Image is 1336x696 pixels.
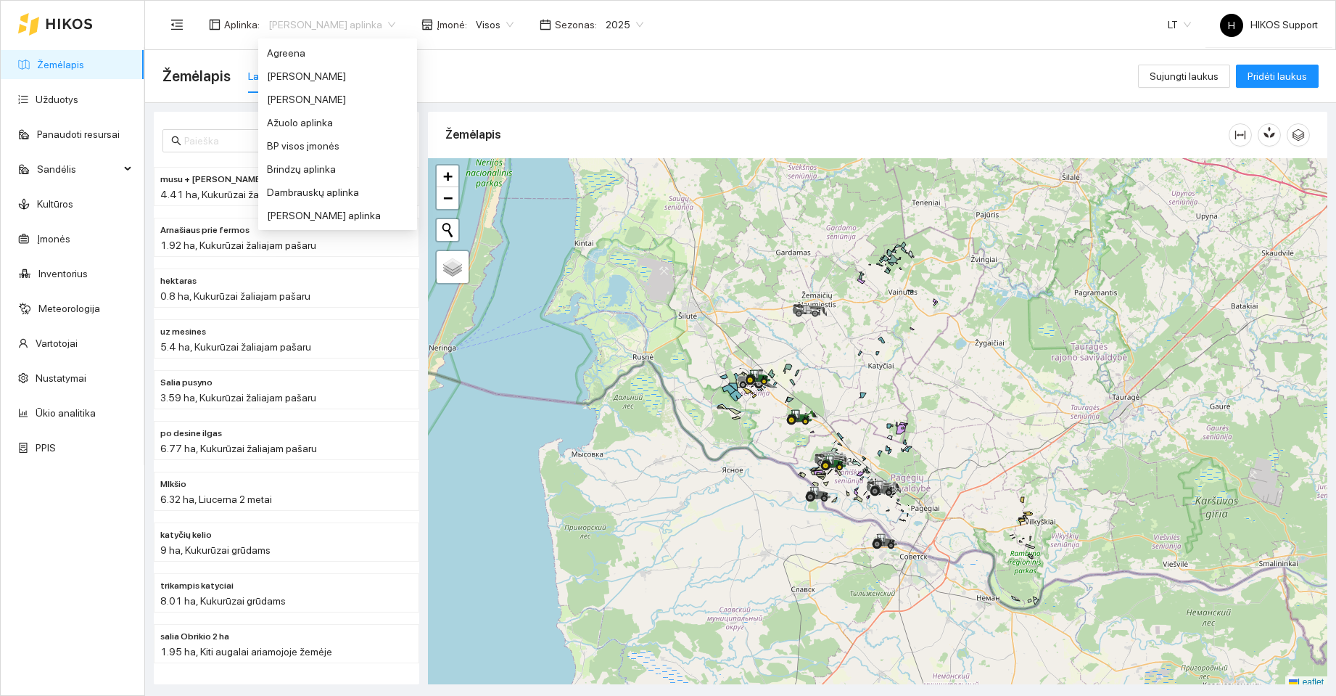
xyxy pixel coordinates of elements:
div: [PERSON_NAME] aplinka [267,208,408,224]
a: Nustatymai [36,372,86,384]
div: Brindzų aplinka [267,161,408,177]
span: uz mesines [160,325,206,339]
span: 1.95 ha, Kiti augalai ariamojoje žemėje [160,646,332,658]
div: Andrius Rimgaila [258,65,417,88]
div: Ažuolo aplinka [267,115,408,131]
a: Pridėti laukus [1236,70,1319,82]
span: 6.77 ha, Kukurūzai žaliajam pašaru [160,443,317,454]
div: Ažuolo aplinka [258,111,417,134]
a: Ūkio analitika [36,407,96,419]
div: [PERSON_NAME] [267,68,408,84]
span: Pridėti laukus [1248,68,1307,84]
span: 9 ha, Kukurūzai grūdams [160,544,271,556]
span: hektaras [160,274,197,288]
div: Dambrauskų aplinka [258,181,417,204]
a: Inventorius [38,268,88,279]
span: LT [1168,14,1191,36]
span: HIKOS Support [1220,19,1318,30]
span: Aplinka : [224,17,260,33]
button: menu-fold [162,10,191,39]
span: 0.8 ha, Kukurūzai žaliajam pašaru [160,290,310,302]
div: Agreena [258,41,417,65]
a: Meteorologija [38,303,100,314]
span: + [443,167,453,185]
span: Žemėlapis [162,65,231,88]
span: katyčių kelio [160,528,212,542]
a: Zoom out [437,187,458,209]
span: 1.92 ha, Kukurūzai žaliajam pašaru [160,239,316,251]
div: Laukai [248,68,278,84]
span: 4.41 ha, Kukurūzai žaliajam pašaru [160,189,318,200]
button: Sujungti laukus [1138,65,1230,88]
button: column-width [1229,123,1252,147]
a: Kultūros [37,198,73,210]
span: MIkšio [160,478,186,491]
span: po desine ilgas [160,427,222,441]
a: Layers [437,251,469,283]
div: Dariaus Krikščiūno aplinka [258,204,417,227]
span: 8.01 ha, Kukurūzai grūdams [160,595,286,607]
span: Įmonė : [437,17,467,33]
span: 2025 [606,14,643,36]
span: layout [209,19,220,30]
span: Edgaro Sudeikio aplinka [268,14,395,36]
div: Brindzų aplinka [258,157,417,181]
span: H [1228,14,1235,37]
div: Arvydas Paukštys [258,88,417,111]
div: [PERSON_NAME] [267,91,408,107]
a: Žemėlapis [37,59,84,70]
span: menu-fold [170,18,184,31]
span: − [443,189,453,207]
div: Žemėlapis [445,114,1229,155]
div: BP visos įmonės [267,138,408,154]
span: Salia pusyno [160,376,213,390]
span: search [171,136,181,146]
span: salia Obrikio 2 ha [160,630,229,644]
span: calendar [540,19,551,30]
span: Visos [476,14,514,36]
a: Zoom in [437,165,458,187]
span: Sandėlis [37,155,120,184]
span: 6.32 ha, Liucerna 2 metai [160,494,272,505]
a: Įmonės [37,233,70,245]
a: Panaudoti resursai [37,128,120,140]
button: Pridėti laukus [1236,65,1319,88]
span: 5.4 ha, Kukurūzai žaliajam pašaru [160,341,311,353]
span: Sujungti laukus [1150,68,1219,84]
a: Užduotys [36,94,78,105]
span: column-width [1229,129,1251,141]
a: PPIS [36,442,56,454]
button: Initiate a new search [437,219,458,241]
div: BP visos įmonės [258,134,417,157]
span: shop [421,19,433,30]
span: trikampis katyciai [160,579,234,593]
div: Agreena [267,45,408,61]
span: Sezonas : [555,17,597,33]
a: Leaflet [1289,677,1324,687]
a: Sujungti laukus [1138,70,1230,82]
input: Paieška [184,133,402,149]
a: Vartotojai [36,337,78,349]
div: Dambrauskų aplinka [267,184,408,200]
span: 3.59 ha, Kukurūzai žaliajam pašaru [160,392,316,404]
span: Arnašiaus prie fermos [160,224,250,237]
span: musu + aldonos [160,173,263,187]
